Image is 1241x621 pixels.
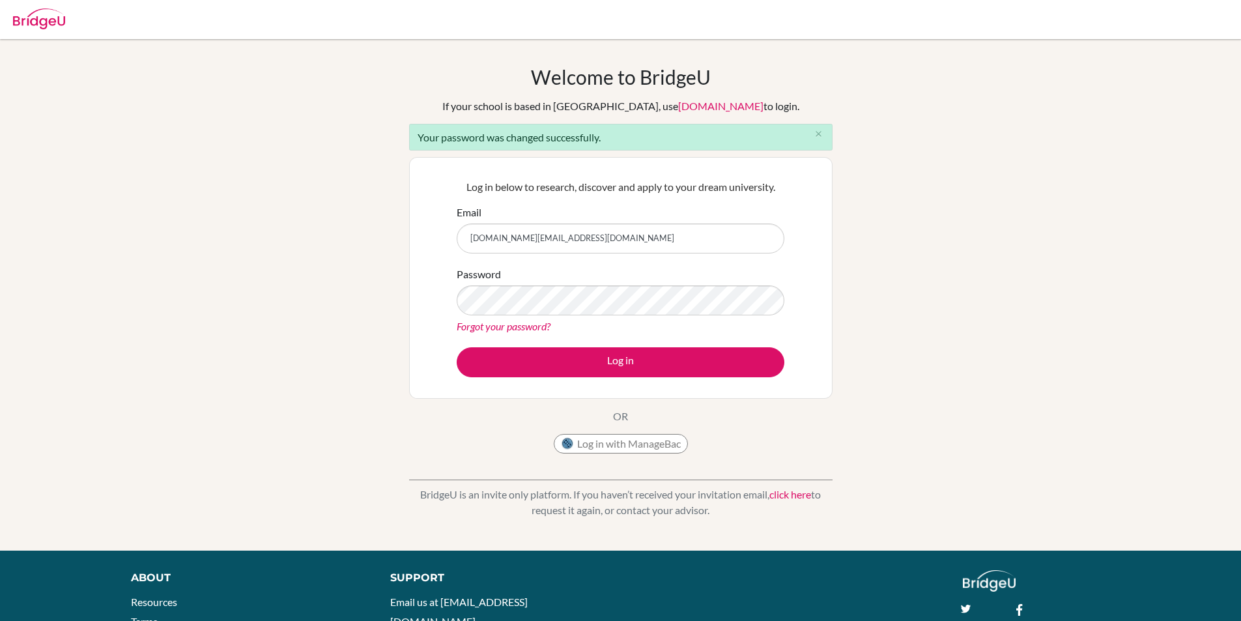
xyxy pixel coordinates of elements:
[963,570,1016,592] img: logo_white@2x-f4f0deed5e89b7ecb1c2cc34c3e3d731f90f0f143d5ea2071677605dd97b5244.png
[390,570,605,586] div: Support
[769,488,811,500] a: click here
[814,129,823,139] i: close
[131,570,361,586] div: About
[457,205,481,220] label: Email
[457,347,784,377] button: Log in
[409,487,833,518] p: BridgeU is an invite only platform. If you haven’t received your invitation email, to request it ...
[678,100,763,112] a: [DOMAIN_NAME]
[442,98,799,114] div: If your school is based in [GEOGRAPHIC_DATA], use to login.
[554,434,688,454] button: Log in with ManageBac
[409,124,833,151] div: Your password was changed successfully.
[613,409,628,424] p: OR
[131,596,177,608] a: Resources
[457,179,784,195] p: Log in below to research, discover and apply to your dream university.
[531,65,711,89] h1: Welcome to BridgeU
[806,124,832,144] button: Close
[457,267,501,282] label: Password
[457,320,550,332] a: Forgot your password?
[13,8,65,29] img: Bridge-U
